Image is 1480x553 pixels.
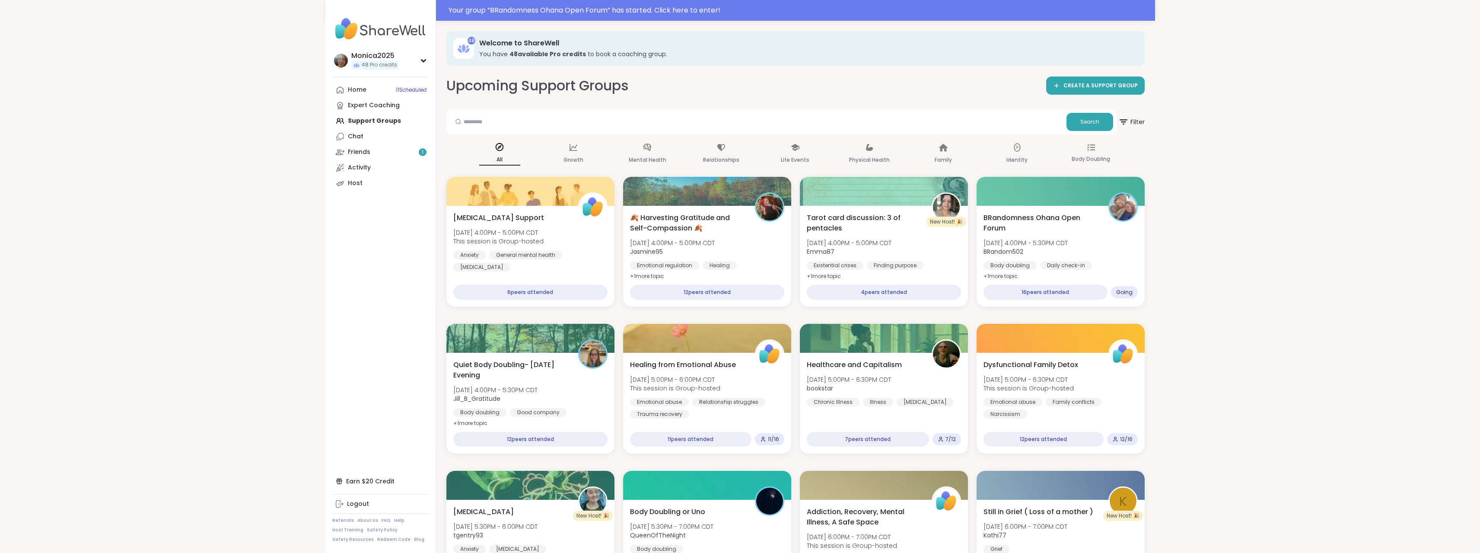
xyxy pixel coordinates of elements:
[348,163,371,172] div: Activity
[453,360,569,380] span: Quiet Body Doubling- [DATE] Evening
[468,37,475,45] div: 48
[983,375,1074,384] span: [DATE] 5:00PM - 6:30PM CDT
[807,239,891,247] span: [DATE] 4:00PM - 5:00PM CDT
[453,408,506,417] div: Body doubling
[1119,491,1127,511] span: K
[983,398,1042,406] div: Emotional abuse
[332,14,429,44] img: ShareWell Nav Logo
[807,285,961,300] div: 4 peers attended
[807,533,897,541] span: [DATE] 6:00PM - 7:00PM CDT
[446,76,629,96] h2: Upcoming Support Groups
[1116,289,1133,296] span: Going
[347,500,369,508] div: Logout
[1080,118,1099,126] span: Search
[630,213,745,233] span: 🍂 Harvesting Gratitude and Self-Compassion 🍂
[348,132,363,141] div: Chat
[807,398,859,406] div: Chronic Illness
[983,410,1027,419] div: Narcissism
[332,176,429,191] a: Host
[692,398,765,406] div: Relationship struggles
[394,518,404,524] a: Help
[1120,436,1133,443] span: 12 / 16
[630,360,736,370] span: Healing from Emotional Abuse
[332,82,429,98] a: Home11Scheduled
[332,518,354,524] a: Referrals
[453,251,486,259] div: Anxiety
[1066,113,1113,131] button: Search
[933,341,960,368] img: bookstar
[983,213,1099,233] span: BRandomness Ohana Open Forum
[630,507,705,517] span: Body Doubling or Uno
[630,239,715,247] span: [DATE] 4:00PM - 5:00PM CDT
[983,261,1037,270] div: Body doubling
[1118,112,1145,132] span: Filter
[983,384,1074,393] span: This session is Group-hosted
[382,518,391,524] a: FAQ
[453,432,608,447] div: 12 peers attended
[357,518,378,524] a: About Us
[332,129,429,144] a: Chat
[1040,261,1092,270] div: Daily check-in
[1072,154,1110,164] p: Body Doubling
[396,86,426,93] span: 11 Scheduled
[453,522,538,531] span: [DATE] 5:30PM - 6:00PM CDT
[453,507,514,517] span: [MEDICAL_DATA]
[983,360,1078,370] span: Dysfunctional Family Detox
[348,86,366,94] div: Home
[479,154,520,166] p: All
[579,194,606,221] img: ShareWell
[453,237,544,246] span: This session is Group-hosted
[630,261,699,270] div: Emotional regulation
[630,398,689,406] div: Emotional abuse
[332,537,374,543] a: Safety Resources
[703,261,737,270] div: Healing
[453,394,500,403] b: Jill_B_Gratitude
[334,54,348,67] img: Monica2025
[332,496,429,512] a: Logout
[573,511,613,521] div: New Host! 🎉
[563,155,583,165] p: Growth
[579,488,606,515] img: tgentry93
[983,432,1104,447] div: 12 peers attended
[414,537,424,543] a: Blog
[630,285,784,300] div: 12 peers attended
[630,384,720,393] span: This session is Group-hosted
[453,228,544,237] span: [DATE] 4:00PM - 5:00PM CDT
[332,160,429,176] a: Activity
[1046,398,1101,406] div: Family conflicts
[332,527,363,533] a: Host Training
[453,285,608,300] div: 6 peers attended
[863,398,893,406] div: Illness
[983,247,1023,256] b: BRandom502
[983,522,1067,531] span: [DATE] 6:00PM - 7:00PM CDT
[332,473,429,489] div: Earn $20 Credit
[807,384,833,393] b: bookstar
[1103,511,1143,521] div: New Host! 🎉
[926,217,966,227] div: New Host! 🎉
[983,285,1108,300] div: 16 peers attended
[983,531,1006,540] b: Kathi77
[449,5,1150,16] div: Your group “ BRandomness Ohana Open Forum ” has started. Click here to enter!
[807,213,922,233] span: Tarot card discussion: 3 of pentacles
[756,341,783,368] img: ShareWell
[453,531,483,540] b: tgentry93
[377,537,411,543] a: Redeem Code
[933,488,960,515] img: ShareWell
[629,155,666,165] p: Mental Health
[489,251,562,259] div: General mental health
[453,213,544,223] span: [MEDICAL_DATA] Support
[807,360,902,370] span: Healthcare and Capitalism
[807,261,863,270] div: Existential crises
[807,375,891,384] span: [DATE] 5:00PM - 6:30PM CDT
[422,149,423,156] span: 1
[849,155,890,165] p: Physical Health
[348,101,400,110] div: Expert Coaching
[781,155,809,165] p: Life Events
[807,507,922,527] span: Addiction, Recovery, Mental Illness, A Safe Space
[332,98,429,113] a: Expert Coaching
[630,432,751,447] div: 11 peers attended
[362,61,397,69] span: 48 Pro credits
[983,239,1068,247] span: [DATE] 4:00PM - 5:30PM CDT
[479,50,1133,58] h3: You have to book a coaching group.
[1110,194,1136,221] img: BRandom502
